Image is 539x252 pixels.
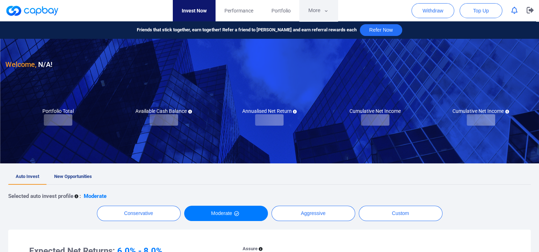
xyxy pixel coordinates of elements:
button: Aggressive [271,206,355,221]
span: Friends that stick together, earn together! Refer a friend to [PERSON_NAME] and earn referral rew... [137,26,356,34]
h5: Available Cash Balance [135,108,192,114]
p: Moderate [84,192,107,200]
button: Conservative [97,206,181,221]
h3: N/A ! [5,59,52,70]
span: New Opportunities [54,174,92,179]
span: Portfolio [271,7,290,15]
button: Withdraw [411,3,454,18]
button: Top Up [460,3,502,18]
button: Refer Now [360,24,402,36]
h5: Annualised Net Return [242,108,297,114]
span: Top Up [473,7,489,14]
h5: Cumulative Net Income [349,108,401,114]
span: Welcome, [5,60,36,69]
button: Moderate [184,206,268,221]
p: Selected auto invest profile [8,192,73,200]
button: Custom [359,206,442,221]
span: Performance [224,7,253,15]
h5: Cumulative Net Income [452,108,509,114]
h5: Portfolio Total [42,108,74,114]
span: Auto Invest [16,174,39,179]
p: : [79,192,81,200]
